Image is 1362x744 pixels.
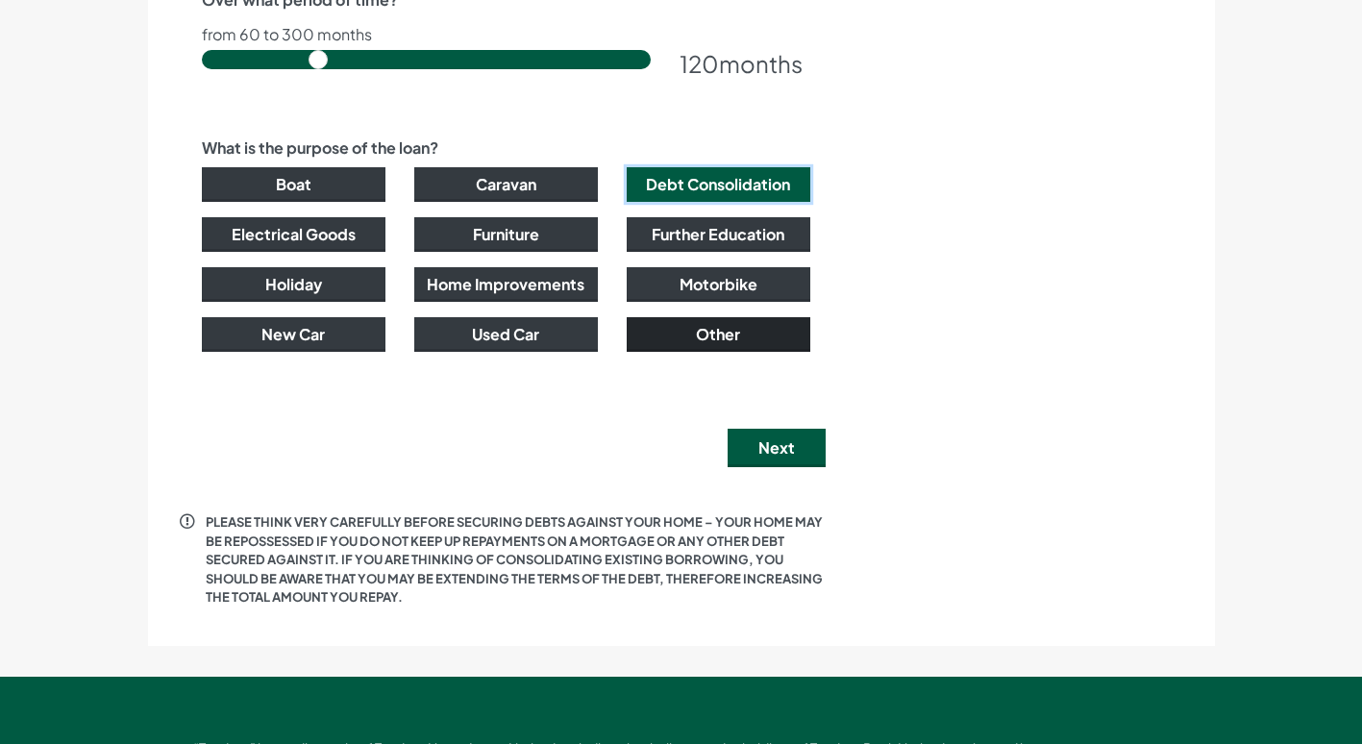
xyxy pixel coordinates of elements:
p: PLEASE THINK VERY CAREFULLY BEFORE SECURING DEBTS AGAINST YOUR HOME – YOUR HOME MAY BE REPOSSESSE... [206,513,826,608]
button: Used Car [414,317,598,352]
button: Debt Consolidation [627,167,810,202]
button: Furniture [414,217,598,252]
button: Home Improvements [414,267,598,302]
button: Electrical Goods [202,217,385,252]
button: Holiday [202,267,385,302]
p: from 60 to 300 months [202,27,810,42]
button: Motorbike [627,267,810,302]
div: months [680,46,810,81]
span: 120 [680,49,719,78]
button: Boat [202,167,385,202]
label: What is the purpose of the loan? [202,136,438,160]
button: Other [627,317,810,352]
button: Caravan [414,167,598,202]
button: Further Education [627,217,810,252]
button: New Car [202,317,385,352]
button: Next [728,429,826,467]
